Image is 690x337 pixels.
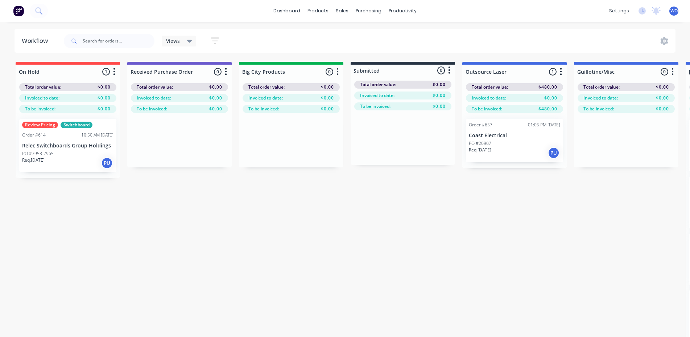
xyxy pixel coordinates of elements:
span: $0.00 [98,84,111,90]
p: PO #20907 [469,140,491,147]
a: dashboard [270,5,304,16]
span: Views [166,37,180,45]
p: Req. [DATE] [469,147,491,153]
img: Factory [13,5,24,16]
span: $480.00 [538,106,557,112]
div: 10:50 AM [DATE] [81,132,113,138]
span: Total order value: [583,84,620,90]
p: PO #7958-2965 [22,150,54,157]
span: $0.00 [433,81,446,88]
div: productivity [385,5,420,16]
div: purchasing [352,5,385,16]
span: $0.00 [656,95,669,101]
span: Invoiced to date: [248,95,283,101]
span: $0.00 [98,106,111,112]
div: PU [548,147,559,159]
div: 01:05 PM [DATE] [528,122,560,128]
span: Invoiced to date: [583,95,618,101]
span: $0.00 [321,95,334,101]
span: Total order value: [248,84,285,90]
span: To be invoiced: [360,103,391,110]
div: Order #65701:05 PM [DATE]Coast ElectricalPO #20907Req.[DATE]PU [466,119,563,162]
span: To be invoiced: [472,106,502,112]
span: $0.00 [209,106,222,112]
span: To be invoiced: [25,106,55,112]
div: settings [606,5,633,16]
span: Total order value: [137,84,173,90]
span: $0.00 [321,106,334,112]
div: Switchboard [61,122,92,128]
div: Order #657 [469,122,492,128]
span: $0.00 [656,84,669,90]
div: products [304,5,332,16]
span: $0.00 [433,92,446,99]
p: Req. [DATE] [22,157,45,163]
span: Invoiced to date: [360,92,394,99]
span: $0.00 [209,95,222,101]
span: $0.00 [656,106,669,112]
div: Workflow [22,37,51,45]
div: Review Pricing [22,122,58,128]
div: Review PricingSwitchboardOrder #61410:50 AM [DATE]Relec Switchboards Group HoldingsPO #7958-2965R... [19,119,116,172]
span: $0.00 [98,95,111,101]
span: Total order value: [472,84,508,90]
span: To be invoiced: [583,106,614,112]
span: $0.00 [209,84,222,90]
span: Total order value: [25,84,61,90]
span: To be invoiced: [248,106,279,112]
div: PU [101,157,113,169]
span: Total order value: [360,81,396,88]
span: $480.00 [538,84,557,90]
span: $0.00 [544,95,557,101]
span: WO [670,8,678,14]
div: sales [332,5,352,16]
span: $0.00 [321,84,334,90]
p: Coast Electrical [469,133,560,139]
span: $0.00 [433,103,446,110]
span: Invoiced to date: [25,95,59,101]
div: Order #614 [22,132,46,138]
input: Search for orders... [83,34,154,48]
span: To be invoiced: [137,106,167,112]
p: Relec Switchboards Group Holdings [22,143,113,149]
span: Invoiced to date: [137,95,171,101]
span: Invoiced to date: [472,95,506,101]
